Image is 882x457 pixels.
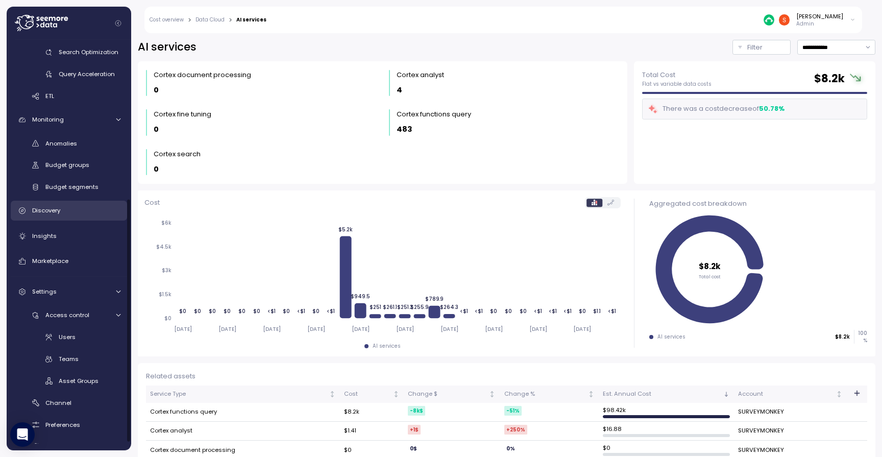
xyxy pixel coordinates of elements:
[440,304,459,310] tspan: $264.3
[393,391,400,398] div: Not sorted
[505,308,512,315] tspan: $0
[397,124,412,135] p: 483
[836,391,843,398] div: Not sorted
[338,226,353,232] tspan: $5.2k
[329,391,336,398] div: Not sorted
[500,386,599,403] th: Change %Not sorted
[236,17,266,22] div: AI services
[263,326,281,332] tspan: [DATE]
[45,421,80,429] span: Preferences
[11,438,127,455] a: Notifications
[11,282,127,302] a: Settings
[408,390,487,399] div: Change $
[154,149,201,159] div: Cortex search
[11,351,127,368] a: Teams
[796,20,843,28] p: Admin
[45,161,89,169] span: Budget groups
[154,124,159,135] p: 0
[732,40,791,55] div: Filter
[734,422,846,441] td: SURVEYMONKEY
[587,391,595,398] div: Not sorted
[161,220,171,226] tspan: $6k
[383,304,398,310] tspan: $261.1
[599,386,734,403] th: Est. Annual CostSorted descending
[579,308,586,315] tspan: $0
[164,315,171,322] tspan: $0
[11,135,127,152] a: Anomalies
[854,330,867,344] p: 100 %
[642,70,712,80] p: Total Cost
[188,17,191,23] div: >
[648,103,785,115] div: There was a cost decrease of
[144,198,160,208] p: Cost
[32,232,57,240] span: Insights
[779,14,790,25] img: ACg8ocJH22y-DpvAF6cddRsL0Z3wsv7dltIYulw3az9H2rwQOLimzQ=s96-c
[45,139,77,148] span: Anomalies
[159,291,171,298] tspan: $1.5k
[396,326,414,332] tspan: [DATE]
[253,308,260,315] tspan: $0
[138,40,197,55] h2: AI services
[150,17,184,22] a: Cost overview
[32,206,60,214] span: Discovery
[642,81,712,88] p: Flat vs variable data costs
[179,308,186,315] tspan: $0
[504,444,517,453] div: 0 %
[485,326,503,332] tspan: [DATE]
[657,333,685,341] div: AI services
[45,399,71,407] span: Channel
[738,390,834,399] div: Account
[440,326,458,332] tspan: [DATE]
[297,308,305,315] tspan: <$1
[564,308,572,315] tspan: <$1
[408,406,425,416] div: -8k $
[520,308,527,315] tspan: $0
[154,84,159,96] p: 0
[373,343,401,350] div: AI services
[370,304,381,310] tspan: $251
[11,251,127,271] a: Marketplace
[267,308,276,315] tspan: <$1
[146,422,340,441] td: Cortex analyst
[195,17,225,22] a: Data Cloud
[32,257,68,265] span: Marketplace
[283,308,290,315] tspan: $0
[59,48,118,56] span: Search Optimization
[814,71,845,86] h2: $ 8.2k
[11,179,127,196] a: Budget segments
[11,226,127,246] a: Insights
[504,390,586,399] div: Change %
[45,443,83,451] span: Notifications
[146,403,340,422] td: Cortex functions query
[529,326,547,332] tspan: [DATE]
[491,308,498,315] tspan: $0
[397,70,444,80] div: Cortex analyst
[734,386,846,403] th: AccountNot sorted
[11,395,127,412] a: Channel
[162,267,171,274] tspan: $3k
[154,109,211,119] div: Cortex fine tuning
[488,391,496,398] div: Not sorted
[603,390,722,399] div: Est. Annual Cost
[599,422,734,441] td: $ 16.88
[594,308,601,315] tspan: $1.1
[504,406,522,416] div: -51 %
[574,326,592,332] tspan: [DATE]
[11,416,127,433] a: Preferences
[699,261,721,272] tspan: $8.2k
[649,199,867,209] div: Aggregated cost breakdown
[796,12,843,20] div: [PERSON_NAME]
[154,70,251,80] div: Cortex document processing
[209,308,216,315] tspan: $0
[59,333,76,341] span: Users
[835,333,850,341] p: $8.2k
[45,311,89,319] span: Access control
[11,201,127,221] a: Discovery
[344,390,391,399] div: Cost
[11,110,127,130] a: Monitoring
[411,304,429,310] tspan: $255.9
[599,403,734,422] td: $ 98.42k
[397,84,402,96] p: 4
[397,109,471,119] div: Cortex functions query
[45,183,99,191] span: Budget segments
